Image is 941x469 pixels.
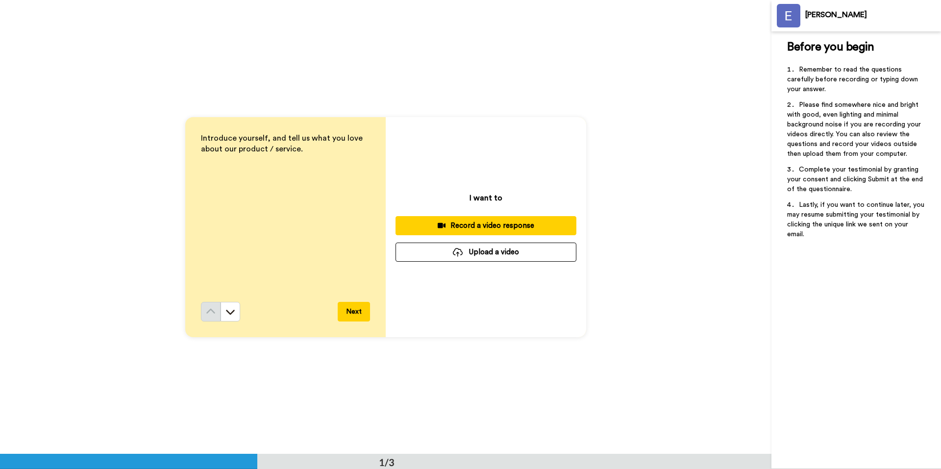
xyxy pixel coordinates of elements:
[403,221,569,231] div: Record a video response
[396,243,576,262] button: Upload a video
[805,10,941,20] div: [PERSON_NAME]
[777,4,800,27] img: Profile Image
[787,201,926,238] span: Lastly, if you want to continue later, you may resume submitting your testimonial by clicking the...
[787,166,925,193] span: Complete your testimonial by granting your consent and clicking Submit at the end of the question...
[338,302,370,321] button: Next
[787,66,920,93] span: Remember to read the questions carefully before recording or typing down your answer.
[787,101,923,157] span: Please find somewhere nice and bright with good, even lighting and minimal background noise if yo...
[396,216,576,235] button: Record a video response
[787,41,874,53] span: Before you begin
[470,192,502,204] p: I want to
[201,134,365,153] span: Introduce yourself, and tell us what you love about our product / service.
[363,455,410,469] div: 1/3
